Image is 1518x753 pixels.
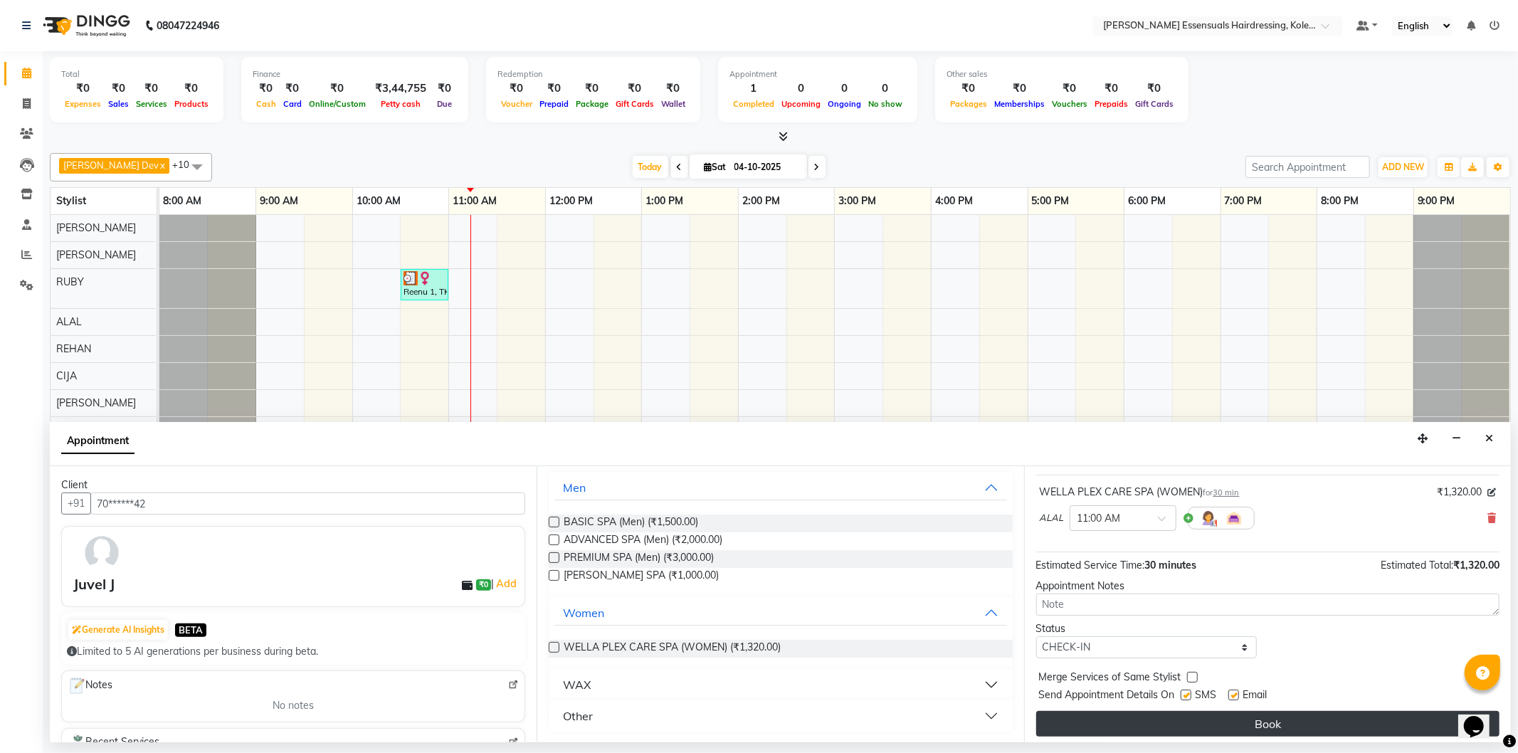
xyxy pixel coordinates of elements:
div: ₹0 [612,80,658,97]
div: ₹0 [1048,80,1091,97]
span: Petty cash [377,99,424,109]
span: Completed [729,99,778,109]
input: Search by Name/Mobile/Email/Code [90,493,525,515]
a: 11:00 AM [449,191,500,211]
a: 9:00 PM [1414,191,1459,211]
a: 3:00 PM [835,191,880,211]
div: ₹0 [1091,80,1132,97]
button: WAX [554,672,1006,697]
span: Services [132,99,171,109]
span: PREMIUM SPA (Men) (₹3,000.00) [564,550,714,568]
button: Men [554,475,1006,500]
span: | [491,575,519,592]
div: Limited to 5 AI generations per business during beta. [67,644,520,659]
span: Memberships [991,99,1048,109]
span: REHAN [56,342,91,355]
div: ₹0 [991,80,1048,97]
div: 0 [778,80,824,97]
span: Email [1243,688,1267,705]
div: ₹0 [658,80,689,97]
div: Finance [253,68,457,80]
div: ₹0 [61,80,105,97]
div: ₹0 [572,80,612,97]
div: Reenu 1, TK01, 10:30 AM-11:00 AM, EYEBROWS THREADING [402,271,447,298]
small: for [1203,488,1240,497]
div: Appointment Notes [1036,579,1499,594]
div: Men [563,479,586,496]
div: WAX [563,676,591,693]
span: 30 minutes [1145,559,1197,572]
b: 08047224946 [157,6,219,46]
div: ₹0 [305,80,369,97]
img: Interior.png [1226,510,1243,527]
div: WELLA PLEX CARE SPA (WOMEN) [1040,485,1240,500]
div: Appointment [729,68,906,80]
span: Prepaid [536,99,572,109]
span: ₹0 [476,579,491,591]
div: ₹0 [1132,80,1177,97]
span: Online/Custom [305,99,369,109]
span: Ongoing [824,99,865,109]
div: ₹0 [497,80,536,97]
span: RUBY [56,275,84,288]
span: Gift Cards [1132,99,1177,109]
a: 10:00 AM [353,191,404,211]
span: Merge Services of Same Stylist [1039,670,1181,688]
button: Close [1479,428,1499,450]
div: ₹0 [253,80,280,97]
span: +10 [172,159,200,170]
span: Estimated Total: [1381,559,1453,572]
span: Vouchers [1048,99,1091,109]
img: logo [36,6,134,46]
button: +91 [61,493,91,515]
div: Other [563,707,593,725]
span: Due [433,99,455,109]
span: Packages [947,99,991,109]
div: Juvel J [73,574,115,595]
a: 8:00 PM [1317,191,1362,211]
span: Notes [68,677,112,695]
span: Wallet [658,99,689,109]
span: Today [633,156,668,178]
div: Client [61,478,525,493]
div: Women [563,604,604,621]
a: Add [494,575,519,592]
span: Send Appointment Details On [1039,688,1175,705]
input: 2025-10-04 [730,157,801,178]
span: [PERSON_NAME] Dev [63,159,159,171]
div: 1 [729,80,778,97]
div: ₹0 [105,80,132,97]
span: Sat [701,162,730,172]
a: 4:00 PM [932,191,976,211]
div: ₹0 [432,80,457,97]
span: BETA [175,623,206,637]
span: Gift Cards [612,99,658,109]
span: [PERSON_NAME] [56,396,136,409]
span: BASIC SPA (Men) (₹1,500.00) [564,515,698,532]
span: No show [865,99,906,109]
span: [PERSON_NAME] [56,248,136,261]
span: ALAL [56,315,82,328]
span: ADVANCED SPA (Men) (₹2,000.00) [564,532,722,550]
div: ₹0 [171,80,212,97]
span: CIJA [56,369,77,382]
a: 6:00 PM [1124,191,1169,211]
span: [PERSON_NAME] SPA (₹1,000.00) [564,568,719,586]
a: 2:00 PM [739,191,784,211]
button: Other [554,703,1006,729]
button: Women [554,600,1006,626]
a: 7:00 PM [1221,191,1266,211]
span: No notes [273,698,314,713]
a: x [159,159,165,171]
span: ₹1,320.00 [1437,485,1482,500]
a: 5:00 PM [1028,191,1073,211]
span: Appointment [61,428,135,454]
span: SMS [1196,688,1217,705]
div: 0 [824,80,865,97]
div: ₹0 [132,80,171,97]
span: Prepaids [1091,99,1132,109]
div: Redemption [497,68,689,80]
span: ₹1,320.00 [1453,559,1499,572]
iframe: chat widget [1458,696,1504,739]
div: 0 [865,80,906,97]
